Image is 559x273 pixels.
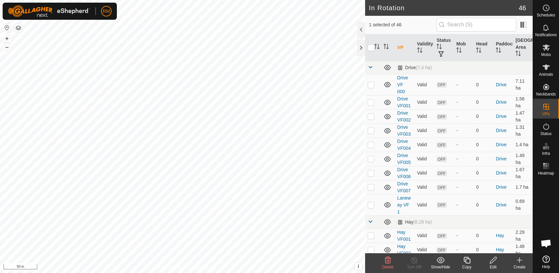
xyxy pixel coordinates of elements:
span: Status [540,132,551,136]
td: Valid [414,229,434,243]
span: 46 [519,3,526,13]
div: Open chat [536,233,556,253]
a: Drive [496,156,507,161]
span: OFF [437,82,446,88]
span: Heatmap [538,171,554,175]
a: Hay VF002 [397,244,411,256]
a: Help [533,253,559,271]
div: - [456,155,471,162]
td: 1.67 ha [513,166,533,180]
a: Drive VF002 [397,110,411,123]
p-sorticon: Activate to sort [476,48,481,54]
div: - [456,113,471,120]
p-sorticon: Activate to sort [496,48,501,54]
span: Schedules [537,13,555,17]
a: Drive VF003 [397,124,411,137]
div: - [456,246,471,253]
td: 1.48 ha [513,243,533,257]
span: OFF [437,142,446,148]
td: 0 [473,152,493,166]
div: - [456,127,471,134]
span: VPs [542,112,549,116]
td: Valid [414,152,434,166]
span: OFF [437,128,446,134]
td: Valid [414,243,434,257]
th: Mob [454,34,473,61]
span: Notifications [535,33,557,37]
p-sorticon: Activate to sort [516,52,521,57]
td: 0 [473,243,493,257]
td: 0 [473,194,493,215]
span: Mobs [541,53,551,57]
td: 1.56 ha [513,95,533,109]
span: Neckbands [536,92,556,96]
p-sorticon: Activate to sort [374,45,380,50]
a: Drive [496,202,507,207]
p-sorticon: Activate to sort [437,45,442,50]
th: Paddock [493,34,513,61]
td: 0.69 ha [513,194,533,215]
a: Drive [496,142,507,147]
a: Hay [496,233,504,238]
span: OFF [437,247,446,253]
a: Drive VF004 [397,139,411,151]
span: Delete [382,265,394,269]
a: Drive VF005 [397,153,411,165]
span: OFF [437,171,446,176]
td: 0 [473,123,493,138]
a: Hay [496,247,504,252]
td: Valid [414,95,434,109]
a: Drive VF001 [397,96,411,108]
span: Help [542,265,550,269]
span: Infra [542,151,550,155]
td: Valid [414,123,434,138]
td: 0 [473,166,493,180]
td: 7.11 ha [513,74,533,95]
th: Head [473,34,493,61]
span: OFF [437,185,446,190]
span: OFF [437,202,446,208]
div: Create [506,264,533,270]
th: [GEOGRAPHIC_DATA] Area [513,34,533,61]
p-sorticon: Activate to sort [417,48,422,54]
div: Show/Hide [427,264,454,270]
img: Gallagher Logo [8,5,90,17]
span: OFF [437,114,446,120]
td: 1.4 ha [513,138,533,152]
a: Laneway VF 1 [397,195,411,214]
td: 2.29 ha [513,229,533,243]
a: Drive [496,184,507,190]
button: Reset Map [3,24,11,32]
div: Hay [397,219,432,225]
a: Contact Us [189,264,208,270]
td: Valid [414,180,434,194]
td: Valid [414,166,434,180]
div: Copy [454,264,480,270]
a: Hay VF001 [397,230,411,242]
div: Turn Off [401,264,427,270]
button: Map Layers [14,24,22,32]
span: (7.4 ha) [416,65,432,70]
a: Drive [496,128,507,133]
h2: In Rotation [369,4,519,12]
p-sorticon: Activate to sort [456,48,462,54]
td: 0 [473,74,493,95]
a: Drive [496,99,507,105]
button: – [3,43,11,51]
td: 0 [473,109,493,123]
button: i [355,263,362,270]
td: 0 [473,229,493,243]
span: RM [103,8,110,15]
div: Edit [480,264,506,270]
td: 0 [473,95,493,109]
span: Animals [539,72,553,76]
button: + [3,35,11,42]
span: OFF [437,233,446,239]
td: 1.7 ha [513,180,533,194]
td: Valid [414,74,434,95]
td: Valid [414,194,434,215]
td: 0 [473,180,493,194]
div: - [456,202,471,208]
p-sorticon: Activate to sort [384,45,389,50]
th: VP [395,34,414,61]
